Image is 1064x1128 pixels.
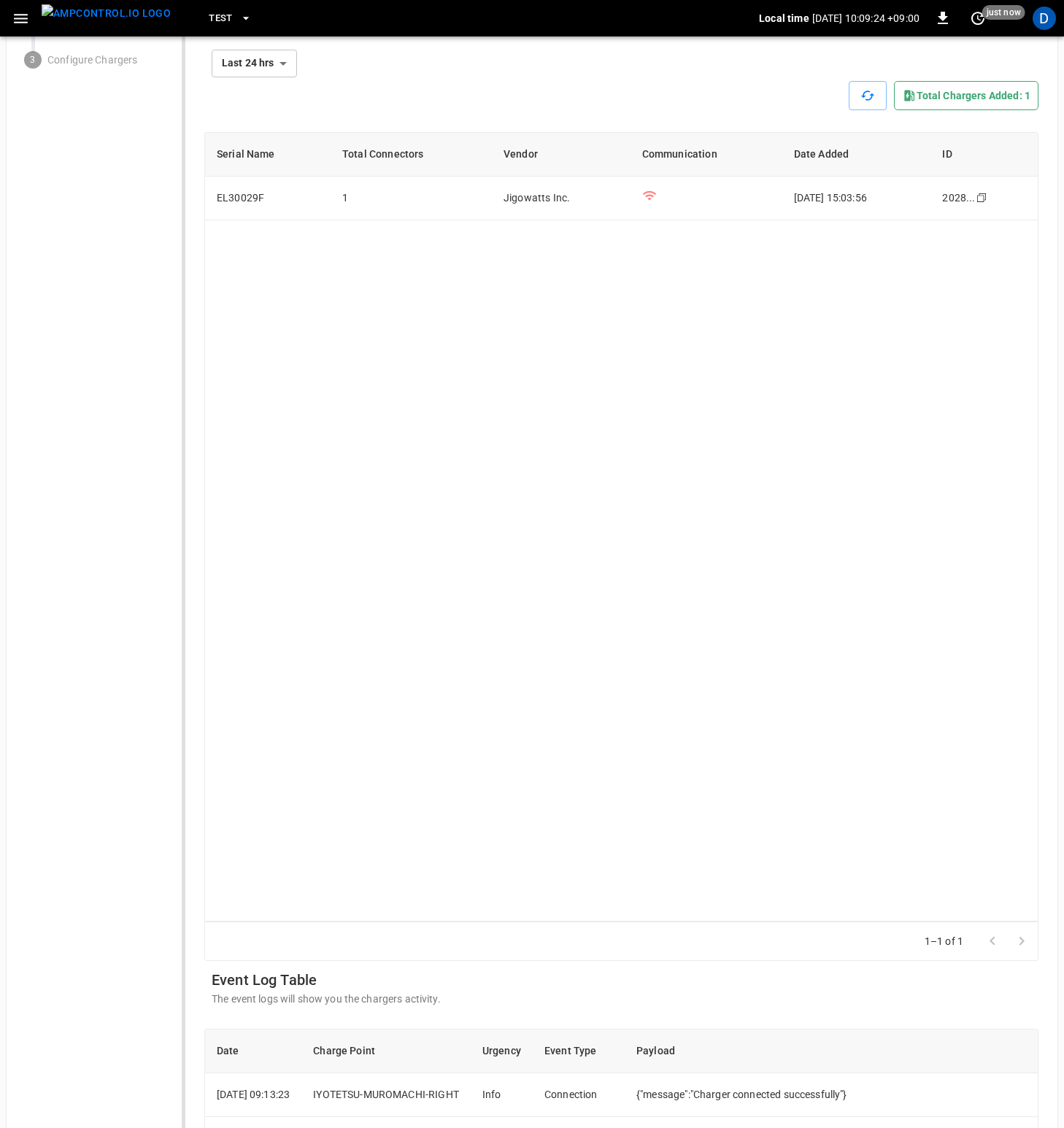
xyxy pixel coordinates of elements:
[301,1073,471,1117] td: IYOTETSU-MUROMACHI-RIGHT
[47,53,164,68] p: Configure Chargers
[212,50,297,77] div: Last 24 hrs
[212,968,1031,992] h6: Event Log Table
[492,177,631,220] td: Jigowatts Inc.
[30,55,35,65] text: 3
[631,133,782,177] th: Communication
[205,1073,301,1117] td: [DATE] 09:13:23
[982,5,1025,20] span: just now
[205,133,331,177] th: Serial Name
[966,7,990,30] button: set refresh interval
[975,190,990,206] div: copy
[331,177,492,220] td: 1
[894,81,1038,110] div: Total chargers added: 1
[471,1030,533,1073] th: Urgency
[203,4,258,33] button: Test
[492,133,631,177] th: Vendor
[533,1030,625,1073] th: Event Type
[301,1030,471,1073] th: Charge Point
[812,11,920,26] p: [DATE] 10:09:24 +09:00
[205,133,1038,220] table: charger table
[925,934,963,949] p: 1–1 of 1
[205,1030,301,1073] th: Date
[1033,7,1056,30] div: profile-icon
[930,133,1038,177] th: ID
[212,992,621,1007] p: The event logs will show you the chargers activity.
[759,11,809,26] p: Local time
[42,4,171,23] img: ampcontrol.io logo
[331,133,492,177] th: Total Connectors
[782,133,931,177] th: Date Added
[533,1073,625,1117] td: Connection
[209,10,233,27] span: Test
[942,190,975,205] div: 2028 ...
[782,177,931,220] td: [DATE] 15:03:56
[471,1073,533,1117] td: Info
[205,177,331,220] td: EL30029F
